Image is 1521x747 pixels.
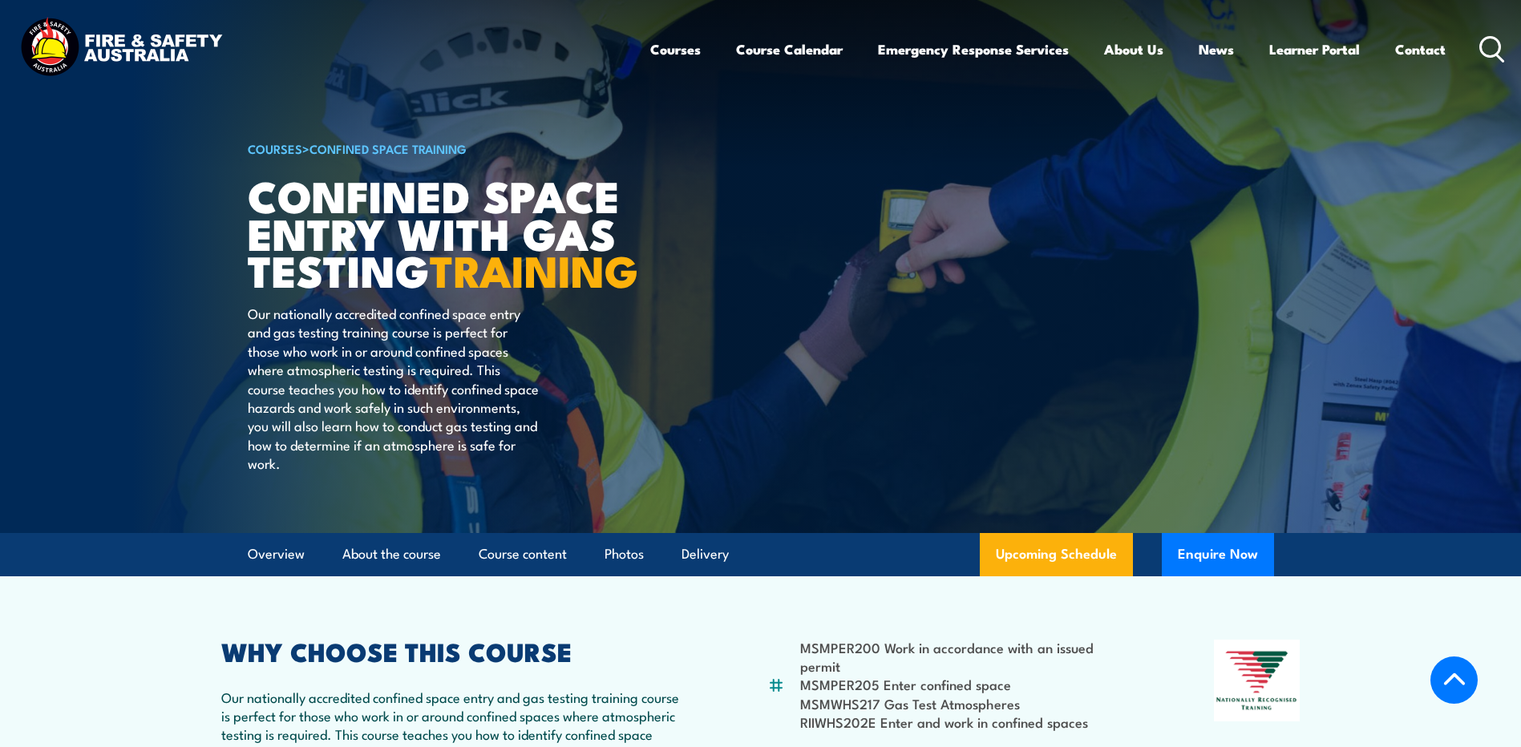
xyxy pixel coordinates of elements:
[248,533,305,575] a: Overview
[800,638,1136,676] li: MSMPER200 Work in accordance with an issued permit
[1104,28,1163,71] a: About Us
[980,533,1133,576] a: Upcoming Schedule
[650,28,701,71] a: Courses
[342,533,441,575] a: About the course
[248,176,644,289] h1: Confined Space Entry with Gas Testing
[479,533,567,575] a: Course content
[1199,28,1234,71] a: News
[800,675,1136,693] li: MSMPER205 Enter confined space
[1214,640,1301,721] img: Nationally Recognised Training logo.
[430,236,638,302] strong: TRAINING
[1269,28,1360,71] a: Learner Portal
[736,28,843,71] a: Course Calendar
[605,533,644,575] a: Photos
[248,304,540,473] p: Our nationally accredited confined space entry and gas testing training course is perfect for tho...
[221,640,690,662] h2: WHY CHOOSE THIS COURSE
[1395,28,1446,71] a: Contact
[248,139,644,158] h6: >
[682,533,729,575] a: Delivery
[1162,533,1274,576] button: Enquire Now
[309,139,467,157] a: Confined Space Training
[800,713,1136,731] li: RIIWHS202E Enter and work in confined spaces
[800,694,1136,713] li: MSMWHS217 Gas Test Atmospheres
[248,139,302,157] a: COURSES
[878,28,1069,71] a: Emergency Response Services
